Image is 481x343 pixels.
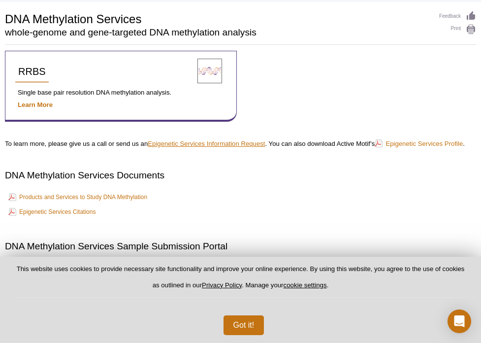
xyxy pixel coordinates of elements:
img: Reduced Representation Bisulfite Sequencing Services [197,59,222,83]
a: Feedback [439,11,476,22]
h2: DNA Methylation Services Documents [5,169,476,182]
p: This website uses cookies to provide necessary site functionality and improve your online experie... [16,265,465,298]
h1: DNA Methylation Services [5,11,429,26]
a: Epigenetic Services Information Request [148,140,265,147]
a: Privacy Policy [202,281,242,289]
p: To learn more, please give us a call or send us an . You can also download Active Motif’s . [5,139,476,149]
a: Epigenetic Services Profile [375,139,463,148]
a: RRBS [15,61,49,83]
div: Open Intercom Messenger [448,309,471,333]
h2: DNA Methylation Services Sample Submission Portal [5,240,476,253]
a: Products and Services to Study DNA Methylation [8,191,147,203]
a: Print [439,24,476,35]
a: Learn More [18,101,53,108]
a: Epigenetic Services Citations [8,206,96,218]
span: RRBS [18,66,46,77]
button: Got it! [224,315,264,335]
button: cookie settings [284,281,327,289]
p: Single base pair resolution DNA methylation analysis. [15,88,226,98]
h2: whole-genome and gene-targeted DNA methylation analysis [5,28,429,37]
